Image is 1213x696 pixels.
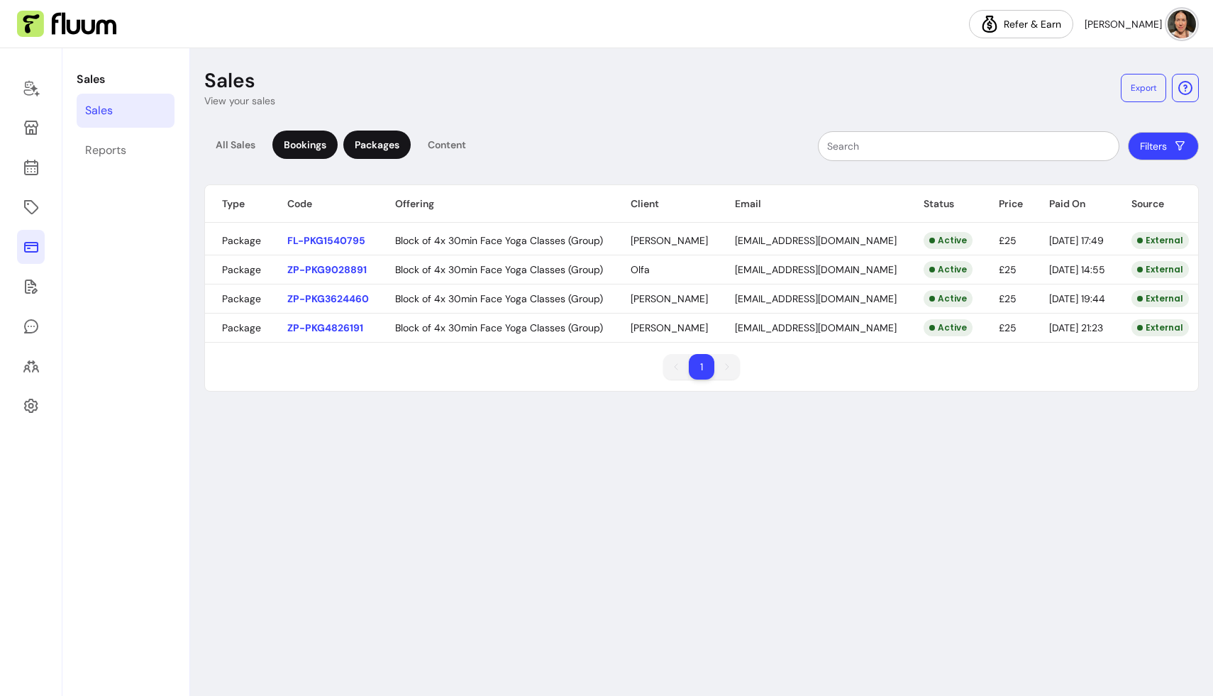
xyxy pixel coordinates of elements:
span: £25 [999,321,1017,334]
th: Offering [378,185,614,223]
span: [PERSON_NAME] [1085,17,1162,31]
span: Block of 4x 30min Face Yoga Classes (Group) [395,234,603,247]
span: Package [222,263,261,276]
div: Active [924,290,973,307]
th: Status [907,185,982,223]
div: Sales [85,102,113,119]
span: [DATE] 17:49 [1049,234,1104,247]
div: All Sales [204,131,267,159]
a: Offerings [17,190,45,224]
span: [EMAIL_ADDRESS][DOMAIN_NAME] [735,234,897,247]
button: avatar[PERSON_NAME] [1085,10,1196,38]
span: £25 [999,292,1017,305]
span: Olfa [631,263,650,276]
p: Sales [77,71,175,88]
a: My Messages [17,309,45,343]
div: External [1131,232,1189,249]
a: Clients [17,349,45,383]
span: [DATE] 19:44 [1049,292,1105,305]
img: Fluum Logo [17,11,116,38]
p: View your sales [204,94,275,108]
a: Forms [17,270,45,304]
div: Bookings [272,131,338,159]
button: Export [1121,74,1166,102]
span: £25 [999,234,1017,247]
span: Block of 4x 30min Face Yoga Classes (Group) [395,263,603,276]
img: avatar [1168,10,1196,38]
li: pagination item 1 active [689,354,714,380]
p: ZP-PKG4826191 [287,321,370,335]
span: Package [222,292,261,305]
p: ZP-PKG3624460 [287,292,370,306]
span: £25 [999,263,1017,276]
div: Packages [343,131,411,159]
span: [EMAIL_ADDRESS][DOMAIN_NAME] [735,292,897,305]
div: Active [924,232,973,249]
div: Active [924,319,973,336]
span: [PERSON_NAME] [631,321,708,334]
div: Content [416,131,477,159]
a: Calendar [17,150,45,184]
nav: pagination navigation [656,347,747,387]
a: Storefront [17,111,45,145]
span: [PERSON_NAME] [631,292,708,305]
button: Filters [1128,132,1199,160]
div: Active [924,261,973,278]
p: FL-PKG1540795 [287,233,370,248]
a: Sales [77,94,175,128]
div: Reports [85,142,126,159]
a: Sales [17,230,45,264]
a: Reports [77,133,175,167]
p: ZP-PKG9028891 [287,263,370,277]
input: Search [827,139,1110,153]
th: Email [718,185,907,223]
span: Block of 4x 30min Face Yoga Classes (Group) [395,321,603,334]
th: Type [205,185,270,223]
th: Source [1114,185,1198,223]
div: External [1131,290,1189,307]
span: Block of 4x 30min Face Yoga Classes (Group) [395,292,603,305]
th: Paid On [1032,185,1114,223]
th: Client [614,185,717,223]
span: Package [222,234,261,247]
span: [EMAIL_ADDRESS][DOMAIN_NAME] [735,321,897,334]
span: Package [222,321,261,334]
th: Code [270,185,378,223]
span: [DATE] 14:55 [1049,263,1105,276]
span: [PERSON_NAME] [631,234,708,247]
th: Price [982,185,1032,223]
a: Refer & Earn [969,10,1073,38]
p: Sales [204,68,255,94]
a: Home [17,71,45,105]
span: [DATE] 21:23 [1049,321,1103,334]
div: External [1131,261,1189,278]
div: External [1131,319,1189,336]
a: Settings [17,389,45,423]
span: [EMAIL_ADDRESS][DOMAIN_NAME] [735,263,897,276]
